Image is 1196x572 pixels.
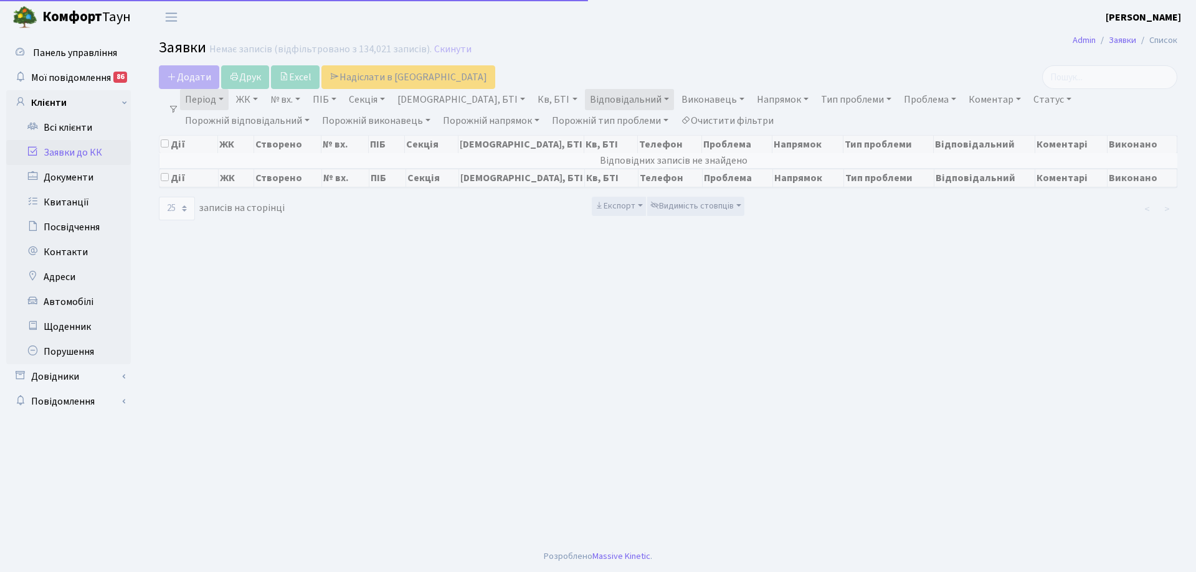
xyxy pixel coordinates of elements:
[934,169,1035,187] th: Відповідальний
[1106,11,1181,24] b: [PERSON_NAME]
[702,136,772,153] th: Проблема
[844,169,934,187] th: Тип проблеми
[592,550,650,563] a: Massive Kinetic
[1073,34,1096,47] a: Admin
[159,169,219,187] th: Дії
[405,136,458,153] th: Секція
[180,89,229,110] a: Період
[254,136,322,153] th: Створено
[219,169,255,187] th: ЖК
[650,200,734,212] span: Видимість стовпців
[595,200,635,212] span: Експорт
[676,110,779,131] a: Очистити фільтри
[6,140,131,165] a: Заявки до КК
[218,136,254,153] th: ЖК
[6,215,131,240] a: Посвідчення
[159,136,218,153] th: Дії
[321,65,495,89] a: Надіслати в [GEOGRAPHIC_DATA]
[1136,34,1177,47] li: Список
[1042,65,1177,89] input: Пошук...
[638,169,703,187] th: Телефон
[638,136,702,153] th: Телефон
[308,89,341,110] a: ПІБ
[585,89,674,110] a: Відповідальний
[254,169,322,187] th: Створено
[1109,34,1136,47] a: Заявки
[772,136,843,153] th: Напрямок
[31,71,111,85] span: Мої повідомлення
[934,136,1035,153] th: Відповідальний
[6,265,131,289] a: Адреси
[12,5,37,30] img: logo.png
[676,89,749,110] a: Виконавець
[159,197,285,220] label: записів на сторінці
[221,65,269,89] a: Друк
[1108,136,1177,153] th: Виконано
[231,89,263,110] a: ЖК
[438,110,544,131] a: Порожній напрямок
[1028,89,1076,110] a: Статус
[964,89,1026,110] a: Коментар
[167,70,211,84] span: Додати
[159,65,219,89] a: Додати
[6,65,131,90] a: Мої повідомлення86
[1106,10,1181,25] a: [PERSON_NAME]
[6,115,131,140] a: Всі клієнти
[816,89,896,110] a: Тип проблеми
[592,197,646,216] button: Експорт
[752,89,814,110] a: Напрямок
[369,136,406,153] th: ПІБ
[1035,136,1108,153] th: Коментарі
[6,389,131,414] a: Повідомлення
[392,89,530,110] a: [DEMOGRAPHIC_DATA], БТІ
[322,169,369,187] th: № вх.
[159,37,206,59] span: Заявки
[265,89,305,110] a: № вх.
[321,136,368,153] th: № вх.
[180,110,315,131] a: Порожній відповідальний
[369,169,406,187] th: ПІБ
[42,7,131,28] span: Таун
[156,7,187,27] button: Переключити навігацію
[1054,27,1196,54] nav: breadcrumb
[1035,169,1108,187] th: Коментарі
[585,169,638,187] th: Кв, БТІ
[6,40,131,65] a: Панель управління
[42,7,102,27] b: Комфорт
[434,44,472,55] a: Скинути
[6,364,131,389] a: Довідники
[6,314,131,339] a: Щоденник
[406,169,460,187] th: Секція
[6,240,131,265] a: Контакти
[344,89,390,110] a: Секція
[33,46,117,60] span: Панель управління
[533,89,582,110] a: Кв, БТІ
[159,197,195,220] select: записів на сторінці
[843,136,934,153] th: Тип проблеми
[899,89,961,110] a: Проблема
[703,169,773,187] th: Проблема
[647,197,744,216] button: Видимість стовпців
[584,136,638,153] th: Кв, БТІ
[6,289,131,314] a: Автомобілі
[6,190,131,215] a: Квитанції
[459,169,585,187] th: [DEMOGRAPHIC_DATA], БТІ
[6,90,131,115] a: Клієнти
[544,550,652,563] div: Розроблено .
[773,169,843,187] th: Напрямок
[6,339,131,364] a: Порушення
[209,44,432,55] div: Немає записів (відфільтровано з 134,021 записів).
[271,65,320,89] a: Excel
[113,72,127,83] div: 86
[458,136,584,153] th: [DEMOGRAPHIC_DATA], БТІ
[317,110,435,131] a: Порожній виконавець
[6,165,131,190] a: Документи
[547,110,673,131] a: Порожній тип проблеми
[1108,169,1177,187] th: Виконано
[159,153,1189,168] td: Відповідних записів не знайдено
